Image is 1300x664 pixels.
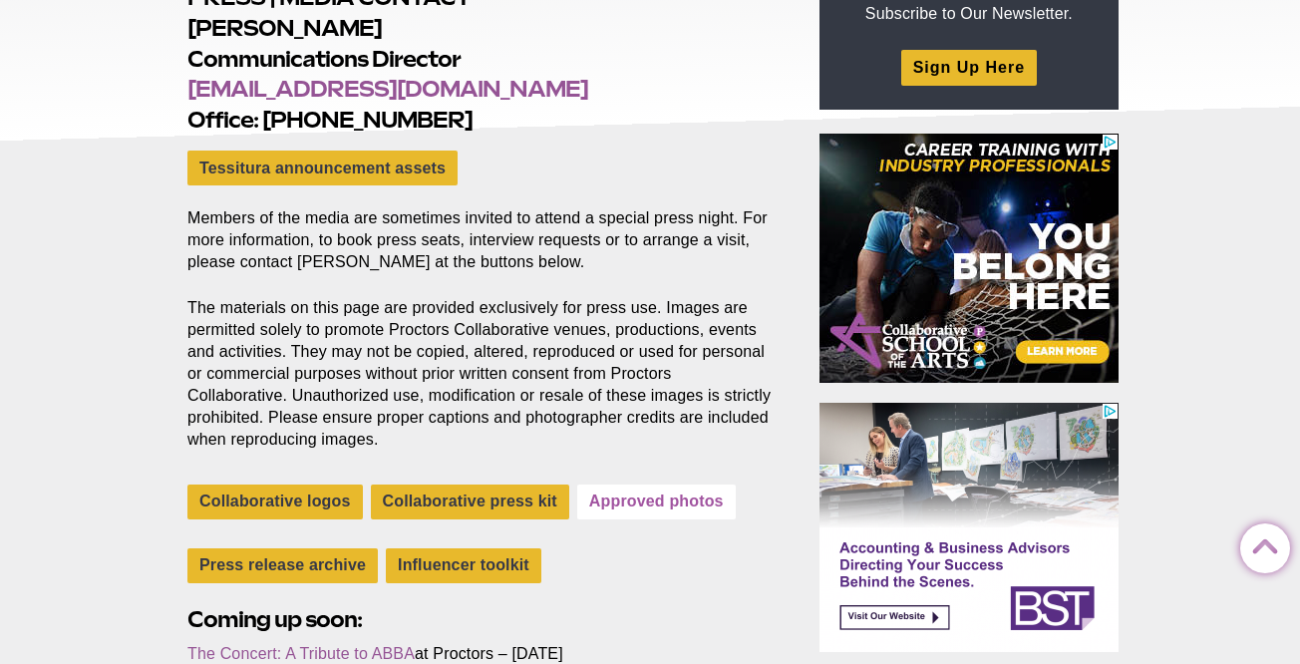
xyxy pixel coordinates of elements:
a: Back to Top [1240,524,1280,564]
iframe: Advertisement [819,134,1119,383]
a: Collaborative press kit [371,485,569,519]
h2: Coming up soon: [187,604,774,635]
a: Tessitura announcement assets [187,151,458,185]
a: Influencer toolkit [386,548,541,583]
a: Press release archive [187,548,378,583]
a: [EMAIL_ADDRESS][DOMAIN_NAME] [187,76,588,102]
a: Sign Up Here [901,50,1037,85]
a: Approved photos [577,485,736,519]
p: Members of the media are sometimes invited to attend a special press night. For more information,... [187,207,774,273]
p: The materials on this page are provided exclusively for press use. Images are permitted solely to... [187,297,774,452]
a: Collaborative logos [187,485,363,519]
a: The Concert: A Tribute to ABBA [187,645,415,662]
iframe: Advertisement [819,403,1119,652]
